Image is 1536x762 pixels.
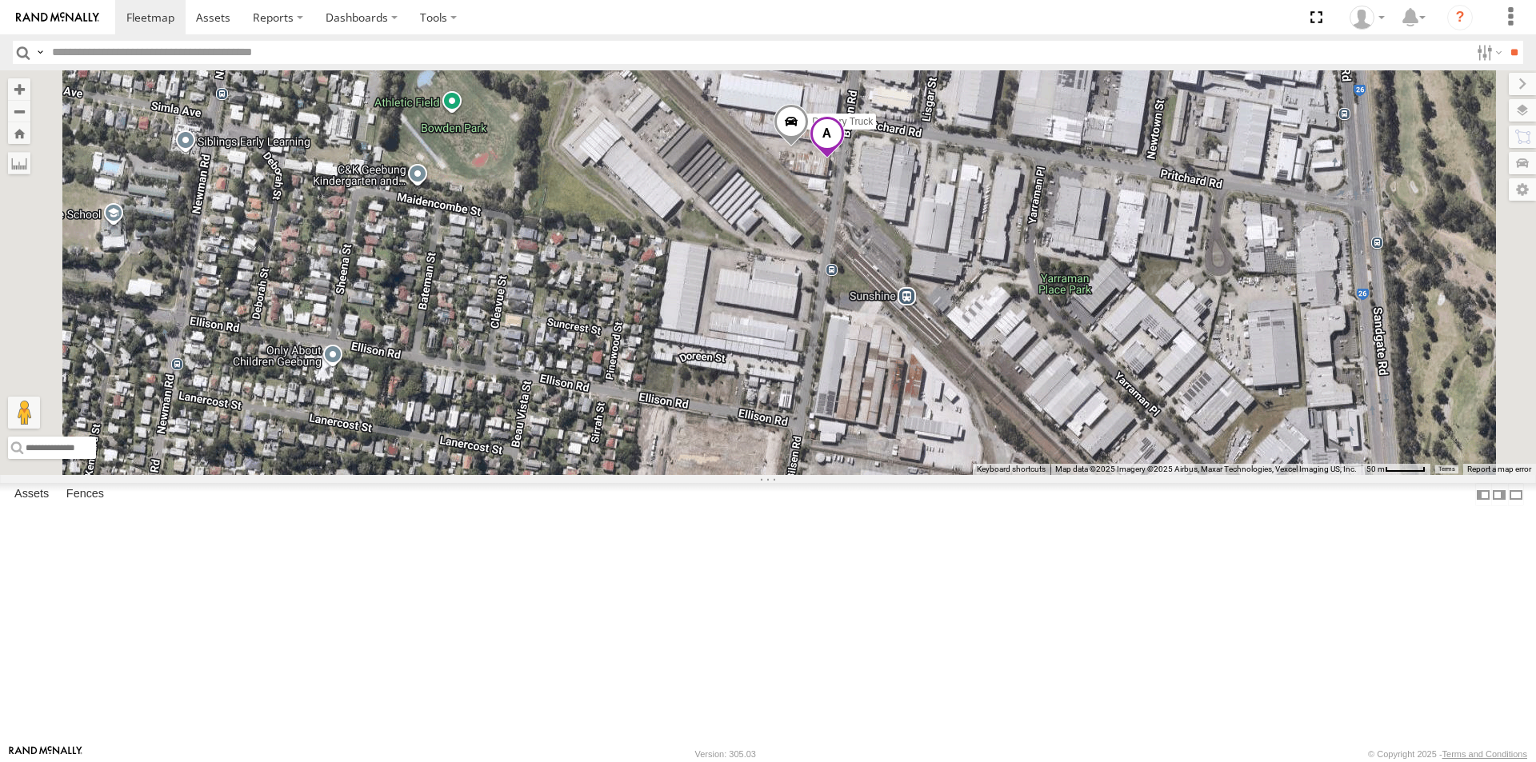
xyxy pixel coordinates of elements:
[16,12,99,23] img: rand-logo.svg
[1362,464,1430,475] button: Map scale: 50 m per 47 pixels
[6,484,57,506] label: Assets
[8,152,30,174] label: Measure
[8,100,30,122] button: Zoom out
[1475,483,1491,506] label: Dock Summary Table to the Left
[8,122,30,144] button: Zoom Home
[1344,6,1390,30] div: Laura Van Bruggen
[8,78,30,100] button: Zoom in
[58,484,112,506] label: Fences
[1508,483,1524,506] label: Hide Summary Table
[1438,465,1455,472] a: Terms
[9,746,82,762] a: Visit our Website
[1447,5,1473,30] i: ?
[977,464,1046,475] button: Keyboard shortcuts
[1491,483,1507,506] label: Dock Summary Table to the Right
[1055,465,1357,473] span: Map data ©2025 Imagery ©2025 Airbus, Maxar Technologies, Vexcel Imaging US, Inc.
[1442,749,1527,759] a: Terms and Conditions
[1509,178,1536,201] label: Map Settings
[1368,749,1527,759] div: © Copyright 2025 -
[1470,41,1505,64] label: Search Filter Options
[1366,465,1385,473] span: 50 m
[695,749,756,759] div: Version: 305.03
[1467,465,1531,473] a: Report a map error
[34,41,46,64] label: Search Query
[8,397,40,429] button: Drag Pegman onto the map to open Street View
